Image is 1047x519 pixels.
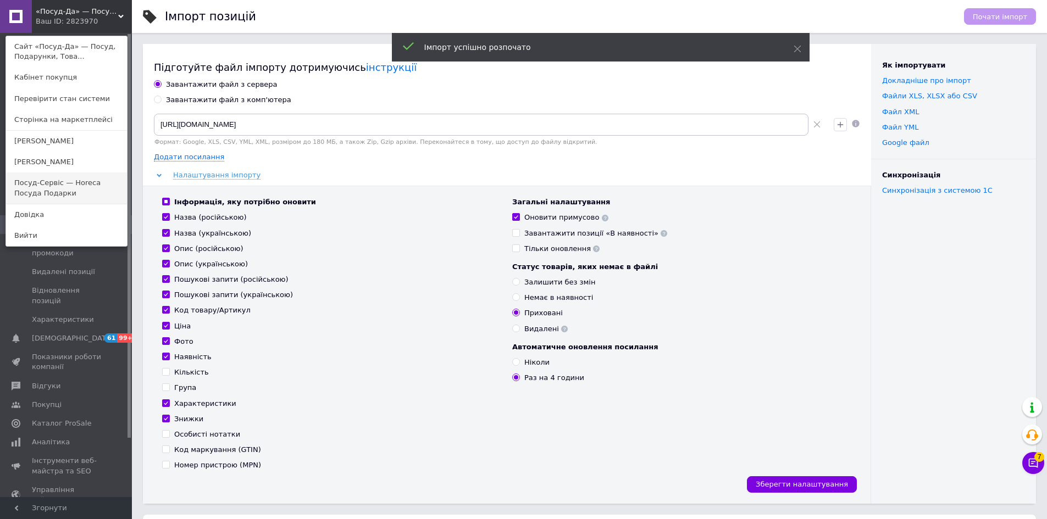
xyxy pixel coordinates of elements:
span: «Посуд-Да» — Посуд, Подарунки, Товари для дому [36,7,118,16]
a: Синхронізація з системою 1С [882,186,993,194]
a: інструкції [366,62,417,73]
div: Приховані [524,308,563,318]
div: Код маркування (GTIN) [174,445,261,455]
span: Видалені позиції [32,267,95,277]
span: Додати посилання [154,153,224,161]
div: Характеристики [174,399,236,409]
span: Інструменти веб-майстра та SEO [32,456,102,476]
a: Посуд-Сервіс — Horeca Посуда Подарки [6,172,127,203]
div: Назва (українською) [174,228,251,238]
input: Вкажіть посилання [154,114,808,136]
h1: Імпорт позицій [165,10,256,23]
a: Перевірити стан системи [6,88,127,109]
div: Номер пристрою (MPN) [174,460,261,470]
div: Особисті нотатки [174,429,240,439]
a: Сайт «Посуд-Да» — Посуд, Подарунки, Това... [6,36,127,67]
a: Докладніше про імпорт [882,76,971,85]
span: 61 [104,333,117,343]
div: Формат: Google, XLS, CSV, YML, XML, розміром до 180 МБ, а також Zip, Gzip архіви. Переконайтеся в... [154,138,825,146]
div: Назва (російською) [174,213,247,222]
span: Акції та промокоди [32,238,102,258]
span: Зберегти налаштування [756,480,848,488]
span: Налаштування імпорту [173,171,261,180]
button: Чат з покупцем7 [1022,452,1044,474]
a: Вийти [6,225,127,246]
div: Знижки [174,414,203,424]
div: Фото [174,337,193,347]
div: Тільки оновлення [524,244,600,254]
a: Кабінет покупця [6,67,127,88]
span: Управління сайтом [32,485,102,505]
button: Зберегти налаштування [747,476,857,493]
div: Імпорт успішно розпочато [424,42,766,53]
div: Ніколи [524,358,550,367]
div: Група [174,383,196,393]
div: Загальні налаштування [512,197,851,207]
div: Оновити примусово [524,213,608,222]
span: Каталог ProSale [32,418,91,428]
div: Залишити без змін [524,277,595,287]
div: Немає в наявності [524,293,593,303]
a: Файли ХLS, XLSX або CSV [882,92,977,100]
a: Файл YML [882,123,918,131]
div: Підготуйте файл імпорту дотримуючись [154,60,860,74]
div: Наявність [174,352,212,362]
div: Синхронізація [882,170,1025,180]
div: Як імпортувати [882,60,1025,70]
span: 99+ [117,333,135,343]
div: Видалені [524,324,568,334]
div: Автоматичне оновлення посилання [512,342,851,352]
span: Відгуки [32,381,60,391]
span: Показники роботи компанії [32,352,102,372]
div: Пошукові запити (російською) [174,275,289,284]
a: Довідка [6,204,127,225]
div: Статус товарів, яких немає в файлі [512,262,851,272]
span: Характеристики [32,315,94,325]
span: Відновлення позицій [32,286,102,305]
div: Опис (російською) [174,244,243,254]
div: Код товару/Артикул [174,305,251,315]
div: Ваш ID: 2823970 [36,16,82,26]
div: Пошукові запити (українською) [174,290,293,300]
div: Опис (українською) [174,259,248,269]
span: [DEMOGRAPHIC_DATA] [32,333,113,343]
a: [PERSON_NAME] [6,131,127,152]
span: 7 [1034,452,1044,462]
a: [PERSON_NAME] [6,152,127,172]
div: Інформація, яку потрібно оновити [174,197,316,207]
div: Завантажити файл з комп'ютера [166,95,291,105]
a: Google файл [882,138,929,147]
div: Ціна [174,321,191,331]
a: Сторінка на маркетплейсі [6,109,127,130]
span: Аналітика [32,437,70,447]
div: Завантажити позиції «В наявності» [524,228,667,238]
div: Раз на 4 години [524,373,584,383]
a: Файл XML [882,108,919,116]
div: Завантажити файл з сервера [166,80,278,90]
div: Кількість [174,367,209,377]
span: Покупці [32,400,62,410]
